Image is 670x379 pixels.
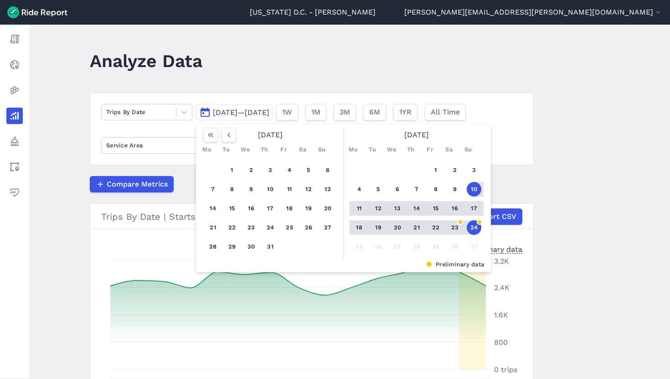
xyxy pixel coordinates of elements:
[467,220,481,235] button: 24
[384,142,399,157] div: We
[494,311,508,319] tspan: 1.6K
[107,179,168,190] span: Compare Metrics
[282,182,297,197] button: 11
[390,182,405,197] button: 6
[250,7,376,18] a: [US_STATE] D.C. - [PERSON_NAME]
[225,163,239,177] button: 1
[442,142,456,157] div: Sa
[301,201,316,216] button: 19
[448,201,462,216] button: 16
[409,220,424,235] button: 21
[244,201,258,216] button: 16
[352,201,366,216] button: 11
[6,108,23,124] a: Analyze
[393,104,417,120] button: 1YR
[448,220,462,235] button: 23
[390,239,405,254] button: 27
[311,107,320,118] span: 1M
[257,142,272,157] div: Th
[365,142,380,157] div: Tu
[320,220,335,235] button: 27
[263,239,278,254] button: 31
[101,208,522,225] div: Trips By Date | Starts | [PERSON_NAME]
[431,107,460,118] span: All Time
[282,201,297,216] button: 18
[403,142,418,157] div: Th
[371,220,386,235] button: 19
[428,201,443,216] button: 15
[225,201,239,216] button: 15
[428,163,443,177] button: 1
[423,142,437,157] div: Fr
[225,220,239,235] button: 22
[448,163,462,177] button: 2
[346,128,487,142] div: [DATE]
[305,104,326,120] button: 1M
[244,239,258,254] button: 30
[404,7,663,18] button: [PERSON_NAME][EMAIL_ADDRESS][PERSON_NAME][DOMAIN_NAME]
[334,104,356,120] button: 3M
[409,182,424,197] button: 7
[206,239,220,254] button: 28
[371,182,386,197] button: 5
[6,82,23,99] a: Heatmaps
[6,31,23,47] a: Report
[428,239,443,254] button: 29
[363,104,386,120] button: 6M
[340,107,350,118] span: 3M
[213,108,269,117] span: [DATE]—[DATE]
[203,260,484,269] div: Preliminary data
[238,142,253,157] div: We
[494,338,508,347] tspan: 800
[6,159,23,175] a: Areas
[200,142,214,157] div: Mo
[428,182,443,197] button: 8
[464,244,522,254] div: Preliminary data
[352,182,366,197] button: 4
[196,104,273,120] button: [DATE]—[DATE]
[206,220,220,235] button: 21
[276,104,298,120] button: 1W
[448,239,462,254] button: 30
[225,239,239,254] button: 29
[494,365,517,374] tspan: 0 trips
[467,201,481,216] button: 17
[244,163,258,177] button: 2
[225,182,239,197] button: 8
[314,142,329,157] div: Su
[390,201,405,216] button: 13
[6,57,23,73] a: Realtime
[282,220,297,235] button: 25
[301,163,316,177] button: 5
[6,184,23,201] a: Health
[371,201,386,216] button: 12
[461,142,475,157] div: Su
[320,182,335,197] button: 13
[301,182,316,197] button: 12
[276,142,291,157] div: Fr
[6,133,23,150] a: Policy
[494,283,510,292] tspan: 2.4K
[494,257,509,265] tspan: 3.2K
[320,201,335,216] button: 20
[369,107,380,118] span: 6M
[467,182,481,197] button: 10
[295,142,310,157] div: Sa
[467,163,481,177] button: 3
[7,6,67,18] img: Ride Report
[282,107,292,118] span: 1W
[219,142,233,157] div: Tu
[409,201,424,216] button: 14
[390,220,405,235] button: 20
[301,220,316,235] button: 26
[263,201,278,216] button: 17
[90,48,202,73] h1: Analyze Data
[346,142,361,157] div: Mo
[244,182,258,197] button: 9
[409,239,424,254] button: 28
[352,220,366,235] button: 18
[200,128,341,142] div: [DATE]
[263,220,278,235] button: 24
[320,163,335,177] button: 6
[206,182,220,197] button: 7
